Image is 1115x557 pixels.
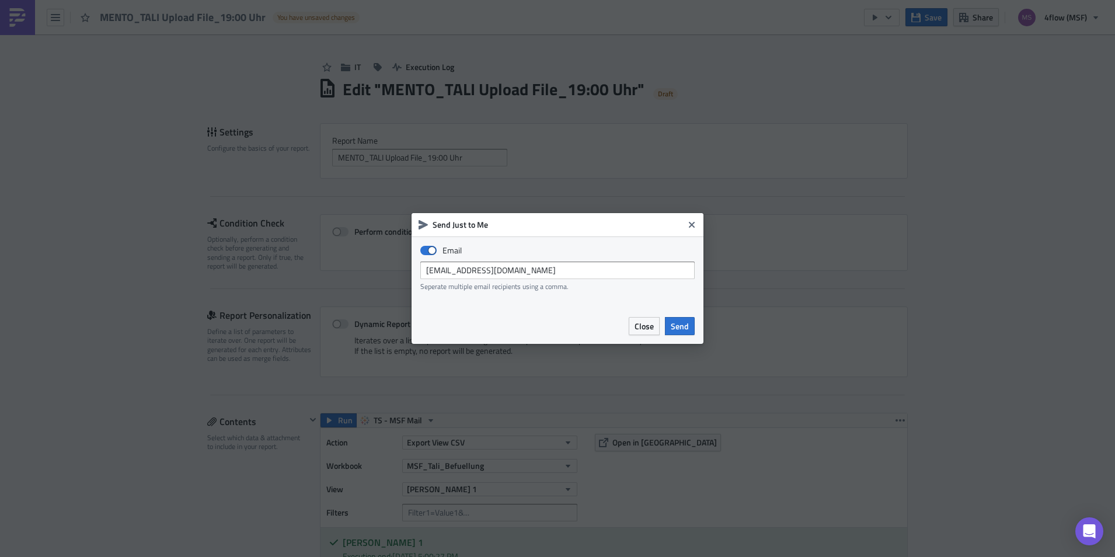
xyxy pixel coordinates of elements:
[420,282,695,291] div: Seperate multiple email recipients using a comma.
[5,5,557,14] body: Rich Text Area. Press ALT-0 for help.
[683,216,701,234] button: Close
[1075,517,1103,545] div: Open Intercom Messenger
[635,320,654,332] span: Close
[629,317,660,335] button: Close
[433,220,684,230] h6: Send Just to Me
[671,320,689,332] span: Send
[420,245,695,256] label: Email
[665,317,695,335] button: Send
